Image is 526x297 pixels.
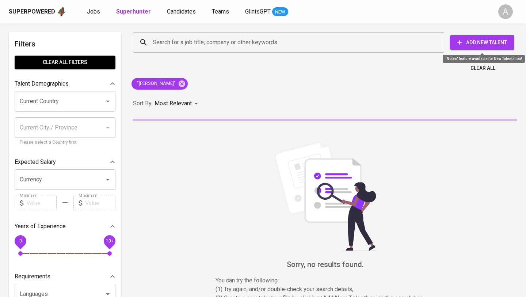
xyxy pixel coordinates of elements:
[15,76,115,91] div: Talent Demographics
[9,6,66,17] a: Superpoweredapp logo
[15,158,56,166] p: Expected Salary
[470,64,495,73] span: Clear All
[270,141,380,251] img: file_searching.svg
[15,155,115,169] div: Expected Salary
[155,99,192,108] p: Most Relevant
[15,272,50,281] p: Requirements
[26,196,57,210] input: Value
[167,7,197,16] a: Candidates
[103,96,113,106] button: Open
[15,38,115,50] h6: Filters
[116,7,152,16] a: Superhunter
[116,8,151,15] b: Superhunter
[15,56,115,69] button: Clear All filters
[20,58,110,67] span: Clear All filters
[19,238,22,244] span: 0
[450,35,514,50] button: Add New Talent
[212,8,229,15] span: Teams
[87,7,102,16] a: Jobs
[131,78,188,90] div: "[PERSON_NAME]"
[155,97,201,110] div: Most Relevant
[103,174,113,185] button: Open
[15,269,115,284] div: Requirements
[216,276,435,285] p: You can try the following :
[15,79,69,88] p: Talent Demographics
[468,61,498,75] button: Clear All
[133,259,517,270] h6: Sorry, no results found.
[456,38,508,47] span: Add New Talent
[167,8,196,15] span: Candidates
[57,6,66,17] img: app logo
[106,238,113,244] span: 10+
[216,285,435,294] p: (1) Try again, and/or double-check your search details,
[15,222,66,231] p: Years of Experience
[272,8,288,16] span: NEW
[212,7,230,16] a: Teams
[20,139,110,146] p: Please select a Country first
[131,80,180,87] span: "[PERSON_NAME]"
[85,196,115,210] input: Value
[245,8,271,15] span: GlintsGPT
[9,8,55,16] div: Superpowered
[15,219,115,234] div: Years of Experience
[498,4,513,19] div: A
[87,8,100,15] span: Jobs
[133,99,152,108] p: Sort By
[245,7,288,16] a: GlintsGPT NEW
